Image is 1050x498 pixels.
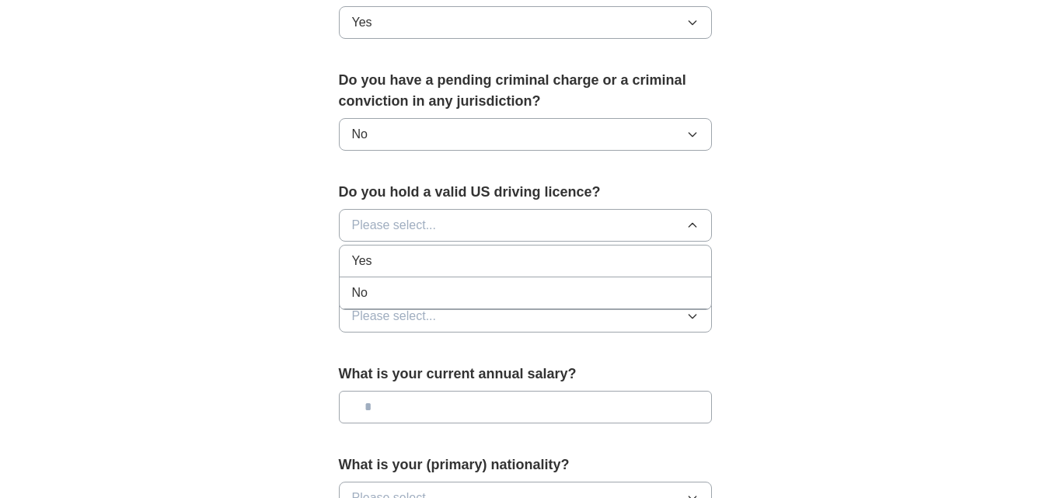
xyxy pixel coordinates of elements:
span: No [352,125,368,144]
span: Please select... [352,216,437,235]
span: No [352,284,368,302]
label: Do you have a pending criminal charge or a criminal conviction in any jurisdiction? [339,70,712,112]
label: Do you hold a valid US driving licence? [339,182,712,203]
span: Please select... [352,307,437,326]
button: No [339,118,712,151]
label: What is your current annual salary? [339,364,712,385]
button: Please select... [339,209,712,242]
label: What is your (primary) nationality? [339,454,712,475]
button: Please select... [339,300,712,333]
span: Yes [352,252,372,270]
button: Yes [339,6,712,39]
span: Yes [352,13,372,32]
